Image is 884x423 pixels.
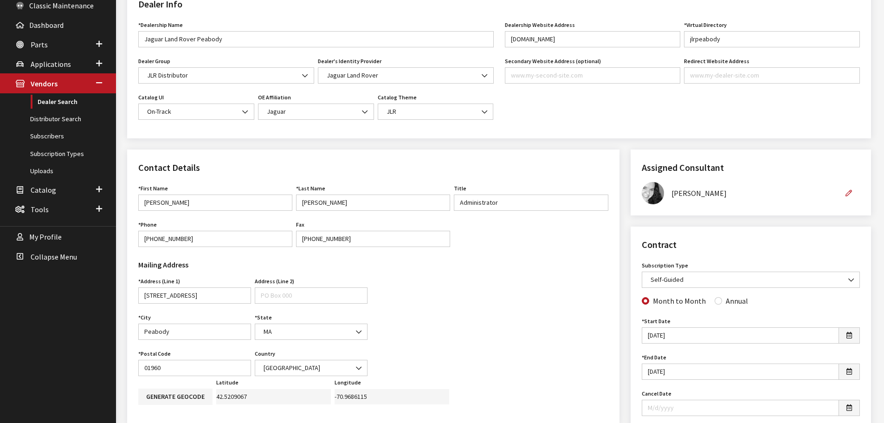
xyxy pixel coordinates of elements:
span: JLR [378,104,494,120]
span: Classic Maintenance [29,1,94,10]
label: Longitude [335,378,361,387]
label: End Date [642,353,666,362]
span: JLR [384,107,488,117]
label: Phone [138,221,157,229]
span: JLR Distributor [138,67,314,84]
input: site-name [684,31,860,47]
input: Manager [454,195,608,211]
input: www.my-dealer-site.com [505,31,681,47]
button: Open date picker [839,400,860,416]
span: Jaguar [258,104,374,120]
label: Title [454,184,466,193]
div: [PERSON_NAME] [671,188,838,199]
span: Applications [31,59,71,69]
span: Tools [31,205,49,214]
input: 153 South Oakland Avenue [138,287,251,304]
span: Jaguar Land Rover [324,71,488,80]
label: Cancel Date [642,390,671,398]
button: Generate geocode [138,389,213,405]
input: www.my-second-site.com [505,67,681,84]
h3: Mailing Address [138,259,368,270]
label: Fax [296,221,304,229]
label: Catalog UI [138,93,164,102]
h2: Contract [642,238,860,252]
label: *Virtual Directory [684,21,727,29]
input: 29730 [138,360,251,376]
label: Subscription Type [642,261,688,270]
span: Self-Guided [648,275,854,285]
span: Jaguar [264,107,368,117]
label: *Dealership Name [138,21,183,29]
span: On-Track [138,104,254,120]
span: MA [261,327,361,337]
label: Dealership Website Address [505,21,575,29]
span: MA [255,324,368,340]
input: www.my-dealer-site.com [684,67,860,84]
label: State [255,313,272,322]
img: Khrys Dorton [642,182,664,204]
input: Doe [296,195,450,211]
label: Last Name [296,184,325,193]
input: My Dealer [138,31,494,47]
span: United States of America [255,360,368,376]
span: Vendors [31,79,58,89]
label: Month to Month [653,295,706,306]
label: Redirect Website Address [684,57,749,65]
button: Open date picker [839,364,860,380]
input: 803-366-1047 [296,231,450,247]
h2: Assigned Consultant [642,161,860,175]
input: John [138,195,292,211]
span: JLR Distributor [144,71,308,80]
label: Dealer Group [138,57,170,65]
span: United States of America [261,363,361,373]
label: Postal Code [138,350,171,358]
span: Dashboard [29,20,64,30]
label: Address (Line 2) [255,277,294,286]
span: Catalog [31,185,56,195]
label: Latitude [216,378,239,387]
label: City [138,313,151,322]
input: M/d/yyyy [642,364,839,380]
span: Collapse Menu [31,252,77,261]
label: First Name [138,184,168,193]
h2: Contact Details [138,161,608,175]
span: On-Track [144,107,248,117]
label: OE Affiliation [258,93,291,102]
span: Self-Guided [642,272,860,288]
button: Open date picker [839,327,860,344]
label: Country [255,350,275,358]
input: 888-579-4458 [138,231,292,247]
span: My Profile [29,233,62,242]
span: Parts [31,40,48,49]
label: Address (Line 1) [138,277,180,286]
input: PO Box 000 [255,287,368,304]
input: Rock Hill [138,324,251,340]
input: M/d/yyyy [642,400,839,416]
button: Edit Assigned Consultant [838,185,860,202]
label: Catalog Theme [378,93,417,102]
label: Secondary Website Address (optional) [505,57,601,65]
span: Jaguar Land Rover [318,67,494,84]
label: Annual [726,295,748,306]
input: M/d/yyyy [642,327,839,344]
label: Start Date [642,317,671,325]
label: Dealer's Identity Provider [318,57,381,65]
